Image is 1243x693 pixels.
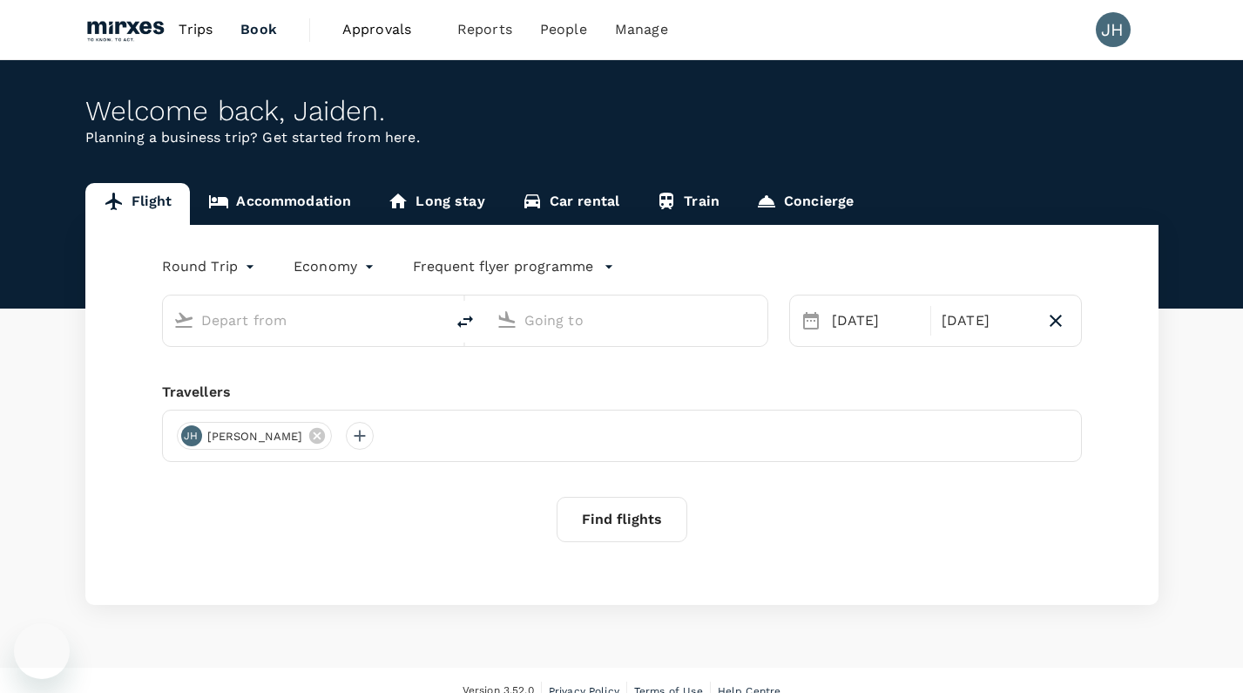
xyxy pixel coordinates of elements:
button: Frequent flyer programme [413,256,614,277]
div: JH [181,425,202,446]
button: delete [444,301,486,343]
div: Welcome back , Jaiden . [85,95,1159,127]
span: [PERSON_NAME] [197,428,314,445]
p: Planning a business trip? Get started from here. [85,127,1159,148]
span: Manage [615,19,668,40]
span: People [540,19,587,40]
input: Going to [524,307,731,334]
div: JH [1096,12,1131,47]
span: Reports [457,19,512,40]
a: Train [638,183,738,225]
div: Economy [294,253,378,281]
a: Car rental [503,183,638,225]
div: [DATE] [825,303,928,338]
div: Round Trip [162,253,260,281]
a: Flight [85,183,191,225]
input: Depart from [201,307,408,334]
span: Trips [179,19,213,40]
button: Find flights [557,497,687,542]
div: JH[PERSON_NAME] [177,422,333,450]
a: Accommodation [190,183,369,225]
button: Open [755,318,759,322]
iframe: Button to launch messaging window [14,623,70,679]
a: Long stay [369,183,503,225]
img: Mirxes Holding Pte Ltd [85,10,166,49]
p: Frequent flyer programme [413,256,593,277]
button: Open [432,318,436,322]
a: Concierge [738,183,872,225]
div: [DATE] [935,303,1037,338]
span: Approvals [342,19,429,40]
div: Travellers [162,382,1082,403]
span: Book [240,19,277,40]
